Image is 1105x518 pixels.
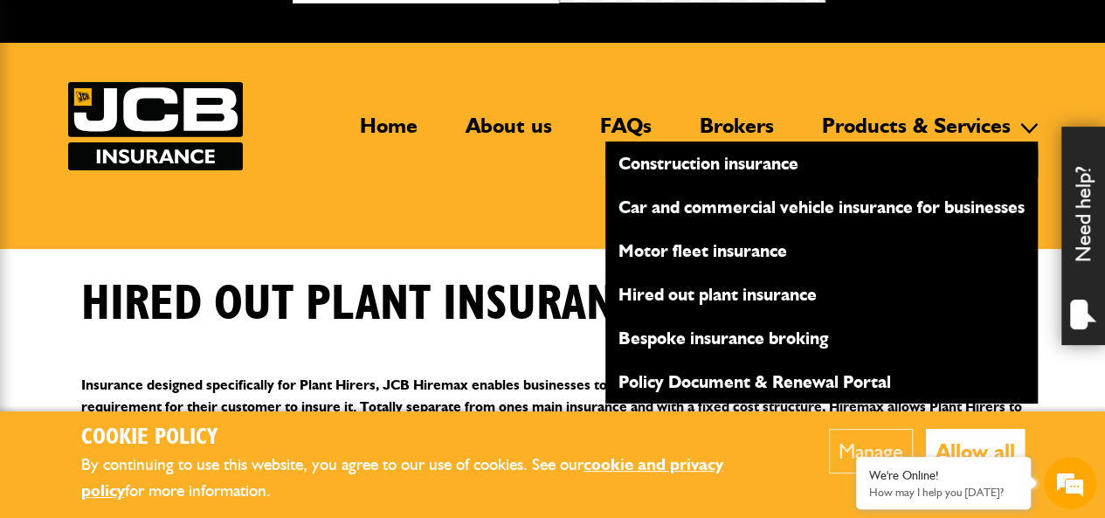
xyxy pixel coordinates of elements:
p: By continuing to use this website, you agree to our use of cookies. See our for more information. [81,452,776,505]
input: Enter your phone number [23,265,319,303]
div: We're Online! [869,468,1018,483]
a: Hired out plant insurance [605,280,1038,309]
a: FAQs [587,113,665,153]
a: Policy Document & Renewal Portal [605,367,1038,397]
img: d_20077148190_company_1631870298795_20077148190 [30,97,73,121]
img: JCB Insurance Services logo [68,82,243,170]
a: Car and commercial vehicle insurance for businesses [605,192,1038,222]
input: Enter your last name [23,162,319,200]
a: Brokers [687,113,787,153]
a: JCB Insurance Services [68,82,243,170]
h2: Cookie Policy [81,425,776,452]
a: Construction insurance [605,148,1038,178]
h1: Hired out plant insurance [81,275,664,334]
div: Minimize live chat window [287,9,328,51]
p: Insurance designed specifically for Plant Hirers, JCB Hiremax enables businesses to hire plant ou... [81,374,1025,441]
a: Home [347,113,431,153]
div: Need help? [1061,127,1105,345]
em: Start Chat [238,399,317,423]
a: cookie and privacy policy [81,454,723,501]
a: About us [452,113,565,153]
textarea: Type your message and hit 'Enter' [23,316,319,377]
button: Manage [829,429,913,473]
p: How may I help you today? [869,486,1018,499]
input: Enter your email address [23,213,319,252]
a: Bespoke insurance broking [605,323,1038,353]
a: Motor fleet insurance [605,236,1038,266]
div: Chat with us now [91,98,294,121]
a: Products & Services [809,113,1024,153]
button: Allow all [926,429,1025,473]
